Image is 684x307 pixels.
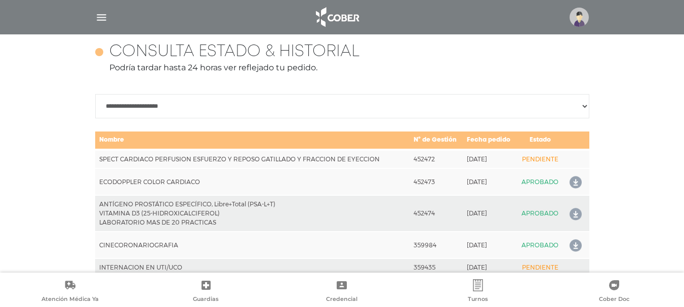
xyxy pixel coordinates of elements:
[516,232,564,258] td: APROBADO
[516,258,564,277] td: PENDIENTE
[516,131,564,150] td: Estado
[516,195,564,232] td: APROBADO
[95,150,410,168] td: SPECT CARDIACO PERFUSION ESFUERZO Y REPOSO GATILLADO Y FRACCION DE EYECCION
[138,279,274,305] a: Guardias
[410,131,463,150] td: N° de Gestión
[95,168,410,195] td: ECODOPPLER COLOR CARDIACO
[463,195,516,232] td: [DATE]
[570,8,589,27] img: profile-placeholder.svg
[410,195,463,232] td: 452474
[95,232,410,258] td: CINECORONARIOGRAFIA
[95,11,108,24] img: Cober_menu-lines-white.svg
[410,232,463,258] td: 359984
[410,168,463,195] td: 452473
[463,131,516,150] td: Fecha pedido
[410,258,463,277] td: 359435
[516,168,564,195] td: APROBADO
[463,168,516,195] td: [DATE]
[468,295,488,304] span: Turnos
[326,295,357,304] span: Credencial
[95,195,410,232] td: ANTÍGENO PROSTÁTICO ESPECÍFICO, Libre+Total (PSA-L+T) VITAMINA D3 (25-HIDROXICALCIFEROL) LABORATO...
[410,279,546,305] a: Turnos
[463,150,516,168] td: [DATE]
[193,295,219,304] span: Guardias
[463,258,516,277] td: [DATE]
[599,295,629,304] span: Cober Doc
[95,131,410,150] td: Nombre
[274,279,410,305] a: Credencial
[546,279,682,305] a: Cober Doc
[95,62,589,74] p: Podría tardar hasta 24 horas ver reflejado tu pedido.
[463,232,516,258] td: [DATE]
[2,279,138,305] a: Atención Médica Ya
[109,42,359,62] h4: Consulta estado & historial
[95,258,410,277] td: INTERNACION EN UTI/UCO
[516,150,564,168] td: PENDIENTE
[410,150,463,168] td: 452472
[42,295,99,304] span: Atención Médica Ya
[310,5,364,29] img: logo_cober_home-white.png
